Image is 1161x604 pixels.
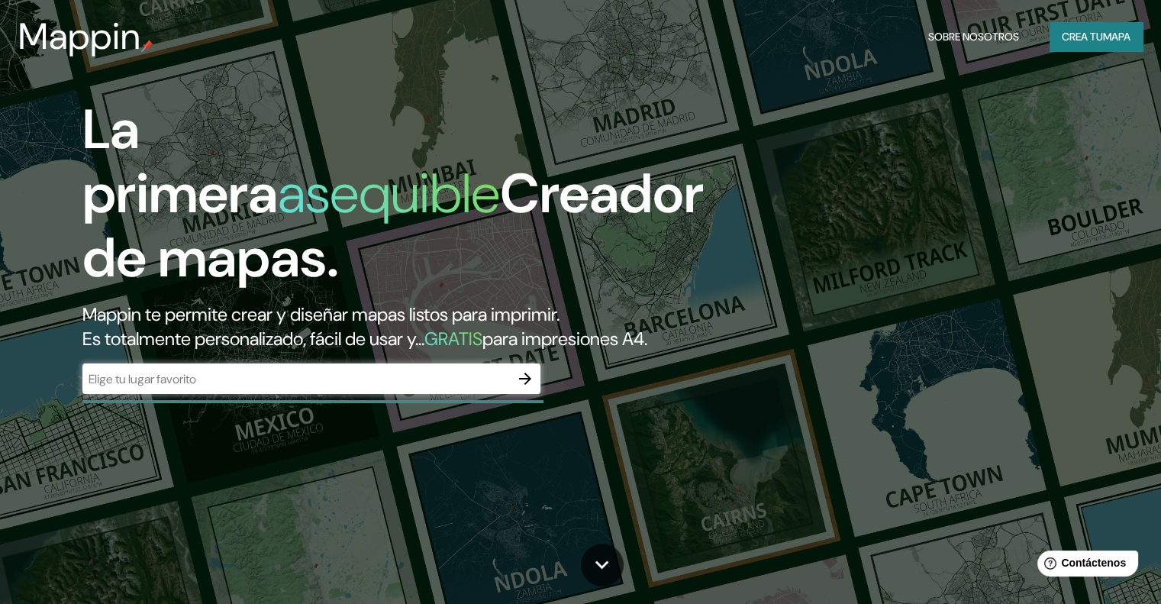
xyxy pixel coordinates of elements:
[82,370,510,388] input: Elige tu lugar favorito
[1062,30,1103,44] font: Crea tu
[928,30,1019,44] font: Sobre nosotros
[1050,22,1143,51] button: Crea tumapa
[278,158,500,229] font: asequible
[922,22,1025,51] button: Sobre nosotros
[141,40,153,52] img: pin de mapeo
[82,302,560,326] font: Mappin te permite crear y diseñar mapas listos para imprimir.
[1025,544,1144,587] iframe: Lanzador de widgets de ayuda
[82,158,704,293] font: Creador de mapas.
[482,327,647,350] font: para impresiones A4.
[82,327,424,350] font: Es totalmente personalizado, fácil de usar y...
[18,12,141,60] font: Mappin
[82,94,278,229] font: La primera
[1103,30,1130,44] font: mapa
[424,327,482,350] font: GRATIS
